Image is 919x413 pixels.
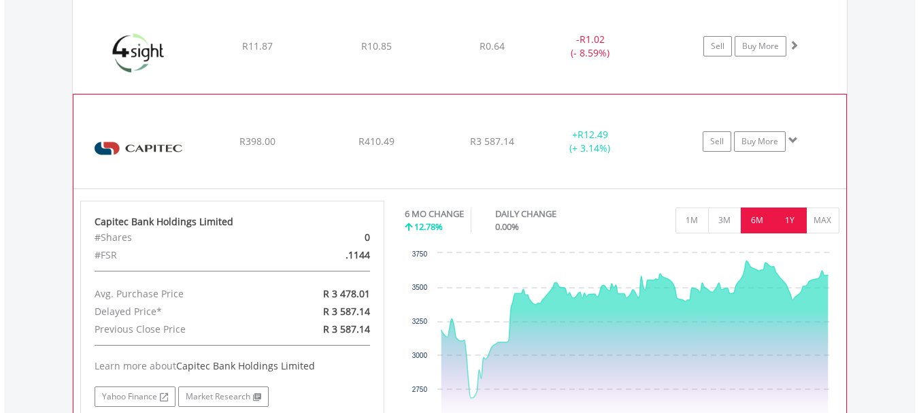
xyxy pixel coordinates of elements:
img: EQU.ZA.4SI.png [80,16,197,90]
span: R398.00 [239,135,275,148]
img: EQU.ZA.CPI.png [80,112,197,185]
text: 3250 [412,318,428,325]
a: Buy More [735,36,786,56]
button: 3M [708,208,741,233]
div: .1144 [282,246,380,264]
button: 1M [675,208,709,233]
a: Sell [703,131,731,152]
a: Market Research [178,386,269,407]
div: Avg. Purchase Price [84,285,282,303]
span: R3 587.14 [470,135,514,148]
span: R0.64 [480,39,505,52]
div: #Shares [84,229,282,246]
text: 3500 [412,284,428,291]
span: R11.87 [242,39,273,52]
text: 3000 [412,352,428,359]
span: 12.78% [414,220,443,233]
a: Sell [703,36,732,56]
button: 6M [741,208,774,233]
div: 0 [282,229,380,246]
span: R410.49 [358,135,395,148]
div: 6 MO CHANGE [405,208,464,220]
div: Capitec Bank Holdings Limited [95,215,371,229]
text: 2750 [412,386,428,393]
span: R1.02 [580,33,605,46]
div: #FSR [84,246,282,264]
div: DAILY CHANGE [495,208,604,220]
div: Learn more about [95,359,371,373]
a: Yahoo Finance [95,386,176,407]
span: 0.00% [495,220,519,233]
span: R 3 478.01 [323,287,370,300]
div: + (+ 3.14%) [539,128,641,155]
text: 3750 [412,250,428,258]
div: - (- 8.59%) [539,33,642,60]
a: Buy More [734,131,786,152]
span: R 3 587.14 [323,323,370,335]
span: R12.49 [578,128,608,141]
span: R10.85 [361,39,392,52]
span: R 3 587.14 [323,305,370,318]
button: MAX [806,208,839,233]
button: 1Y [773,208,807,233]
div: Previous Close Price [84,320,282,338]
div: Delayed Price* [84,303,282,320]
span: Capitec Bank Holdings Limited [176,359,315,372]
